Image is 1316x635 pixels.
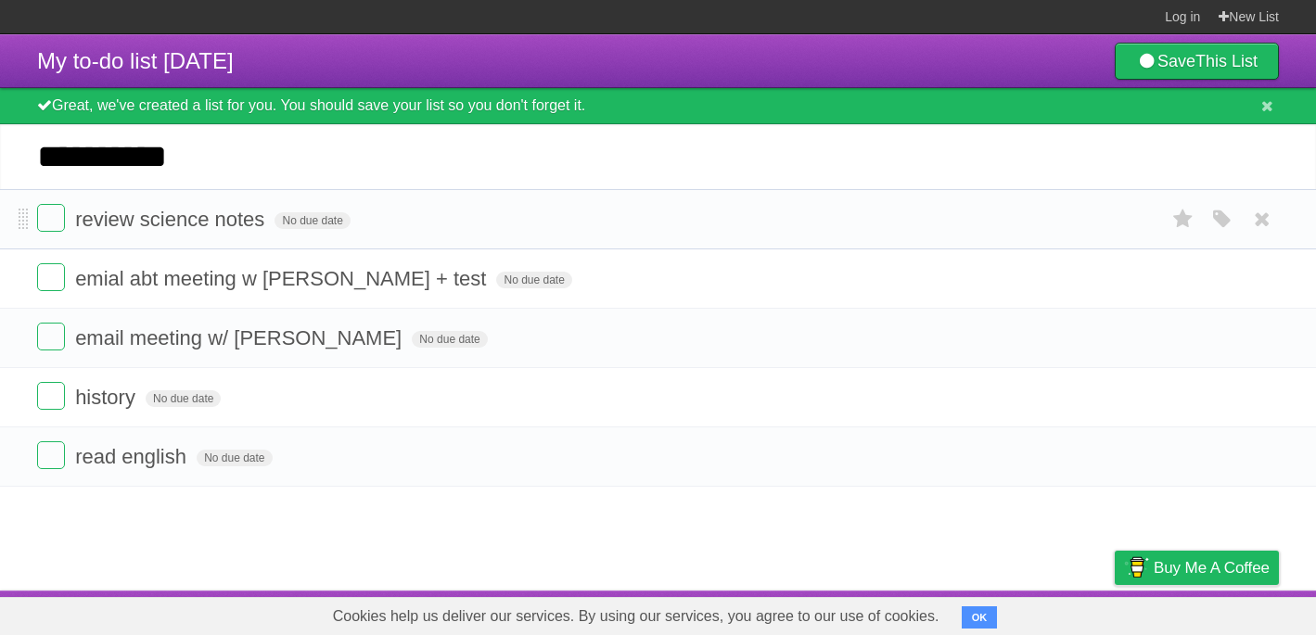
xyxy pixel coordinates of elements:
[37,382,65,410] label: Done
[37,204,65,232] label: Done
[1124,552,1149,583] img: Buy me a coffee
[412,331,487,348] span: No due date
[1166,204,1201,235] label: Star task
[314,598,958,635] span: Cookies help us deliver our services. By using our services, you agree to our use of cookies.
[1162,595,1279,630] a: Suggest a feature
[1195,52,1258,70] b: This List
[75,386,140,409] span: history
[962,606,998,629] button: OK
[1154,552,1270,584] span: Buy me a coffee
[75,445,191,468] span: read english
[496,272,571,288] span: No due date
[37,48,234,73] span: My to-do list [DATE]
[75,267,491,290] span: emial abt meeting w [PERSON_NAME] + test
[1028,595,1068,630] a: Terms
[1091,595,1139,630] a: Privacy
[197,450,272,466] span: No due date
[75,326,406,349] span: email meeting w/ [PERSON_NAME]
[37,441,65,469] label: Done
[868,595,907,630] a: About
[75,208,269,231] span: review science notes
[146,390,221,407] span: No due date
[1115,551,1279,585] a: Buy me a coffee
[37,323,65,350] label: Done
[37,263,65,291] label: Done
[1115,43,1279,80] a: SaveThis List
[929,595,1004,630] a: Developers
[275,212,350,229] span: No due date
